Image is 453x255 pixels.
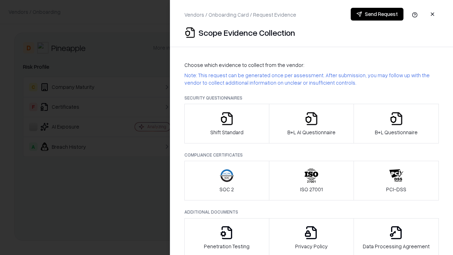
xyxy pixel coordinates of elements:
p: Privacy Policy [295,243,328,250]
p: B+L AI Questionnaire [287,129,336,136]
button: ISO 27001 [269,161,354,200]
p: Data Processing Agreement [363,243,430,250]
p: PCI-DSS [386,186,406,193]
p: Note: This request can be generated once per assessment. After submission, you may follow up with... [184,72,439,86]
p: Penetration Testing [204,243,250,250]
p: Shift Standard [210,129,243,136]
p: Choose which evidence to collect from the vendor: [184,61,439,69]
button: Send Request [351,8,403,21]
p: Scope Evidence Collection [199,27,295,38]
p: Vendors / Onboarding Card / Request Evidence [184,11,296,18]
p: Additional Documents [184,209,439,215]
p: SOC 2 [219,186,234,193]
button: SOC 2 [184,161,269,200]
p: Compliance Certificates [184,152,439,158]
button: PCI-DSS [354,161,439,200]
button: B+L AI Questionnaire [269,104,354,143]
button: Shift Standard [184,104,269,143]
p: B+L Questionnaire [375,129,418,136]
button: B+L Questionnaire [354,104,439,143]
p: Security Questionnaires [184,95,439,101]
p: ISO 27001 [300,186,323,193]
